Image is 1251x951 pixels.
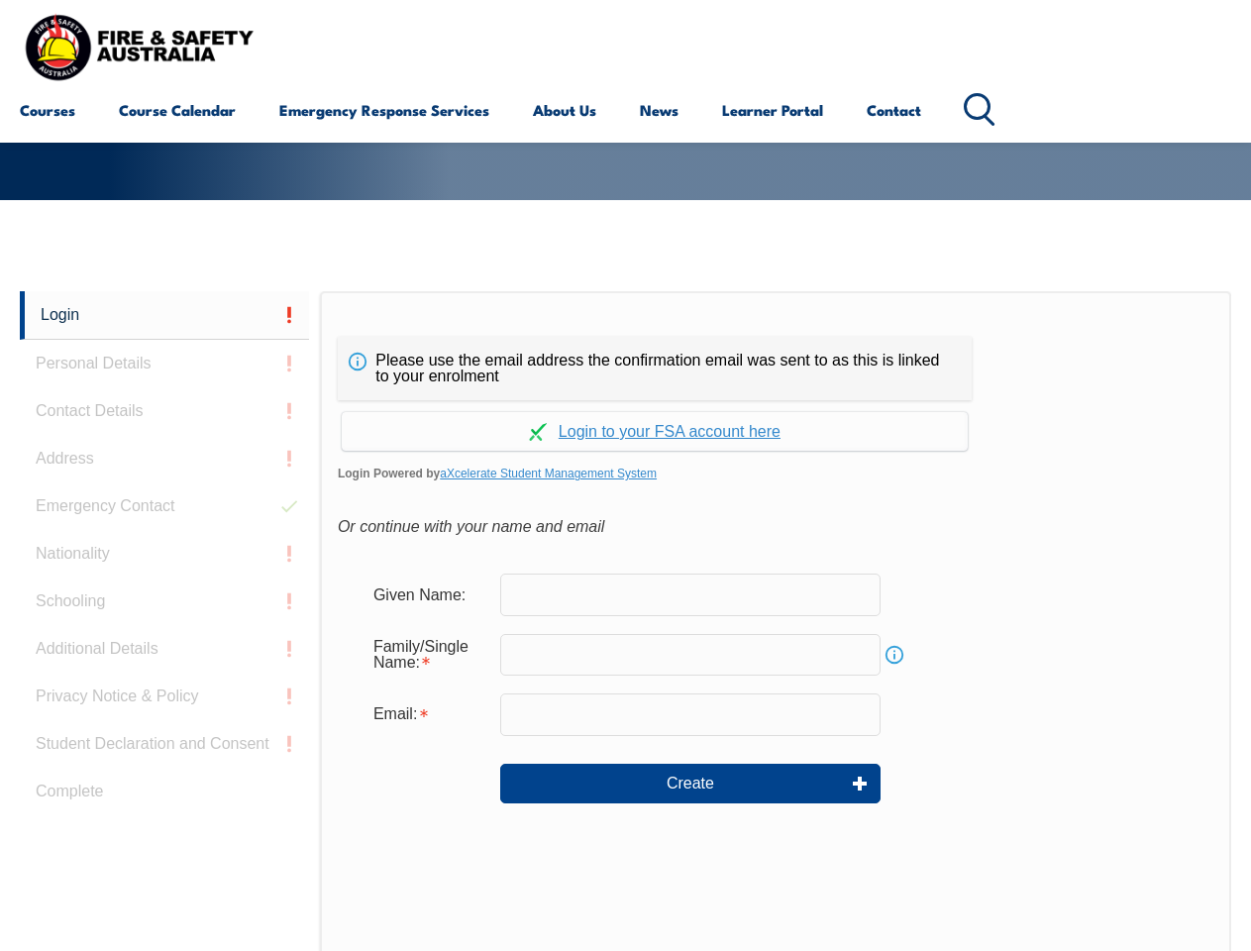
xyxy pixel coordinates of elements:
div: Email is required. [358,695,500,733]
a: Course Calendar [119,86,236,134]
span: Login Powered by [338,459,1213,488]
a: aXcelerate Student Management System [440,467,657,480]
div: Please use the email address the confirmation email was sent to as this is linked to your enrolment [338,337,972,400]
a: Courses [20,86,75,134]
a: Info [881,641,908,669]
a: Contact [867,86,921,134]
a: Emergency Response Services [279,86,489,134]
a: News [640,86,678,134]
button: Create [500,764,881,803]
a: Login [20,291,309,340]
a: About Us [533,86,596,134]
div: Or continue with your name and email [338,512,1213,542]
a: Learner Portal [722,86,823,134]
img: Log in withaxcelerate [529,423,547,441]
div: Given Name: [358,576,500,613]
div: Family/Single Name is required. [358,628,500,682]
